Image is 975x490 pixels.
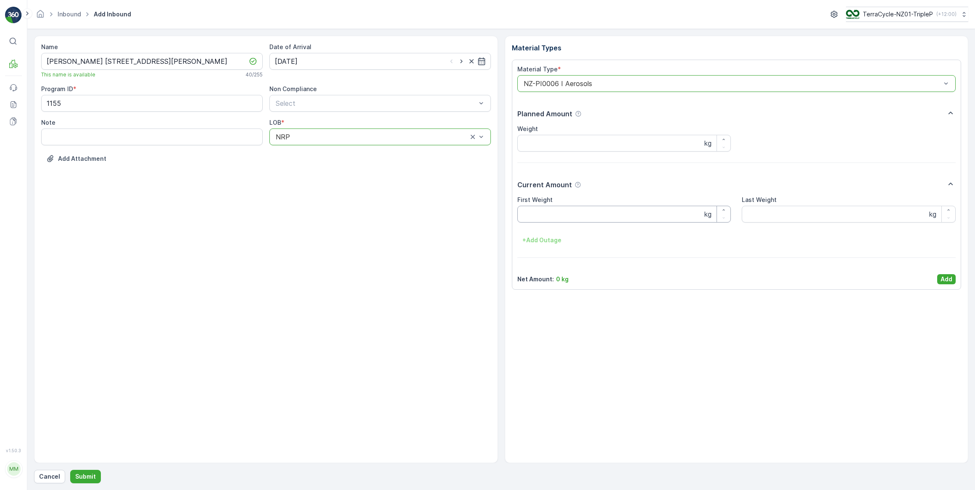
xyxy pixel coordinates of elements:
label: Date of Arrival [269,43,311,50]
span: - [44,165,47,173]
p: TerraCycle-NZ01-TripleP [863,10,933,18]
span: 30 [49,152,57,159]
p: + Add Outage [522,236,561,244]
span: 30 [47,179,55,186]
label: Last Weight [742,196,777,203]
div: MM [7,462,21,476]
label: Weight [517,125,538,132]
span: Name : [7,138,28,145]
button: +Add Outage [517,233,567,247]
span: Asset Type : [7,193,45,200]
button: MM [5,455,22,483]
p: Material Types [512,43,962,53]
p: Current Amount [517,180,572,190]
div: Help Tooltip Icon [574,181,581,188]
span: Material : [7,207,36,214]
span: Net Weight : [7,165,44,173]
label: LOB [269,119,281,126]
p: Cancel [39,472,60,481]
label: Note [41,119,55,126]
p: kg [704,209,711,219]
p: 40 / 255 [245,71,263,78]
button: TerraCycle-NZ01-TripleP(+12:00) [846,7,968,22]
p: Planned Amount [517,109,572,119]
button: Cancel [34,470,65,483]
p: Pallet_NZ01 #501 [459,7,515,17]
label: Material Type [517,66,558,73]
a: Homepage [36,13,45,20]
span: v 1.50.3 [5,448,22,453]
div: Help Tooltip Icon [575,110,582,117]
p: Add [941,275,952,283]
img: TC_7kpGtVS.png [846,10,859,19]
label: First Weight [517,196,553,203]
label: Program ID [41,85,73,92]
p: 0 kg [556,275,569,283]
button: Add [937,274,956,284]
p: Select [276,98,476,108]
p: Add Attachment [58,155,106,163]
span: NZ-PI0007 I Razors [36,207,92,214]
span: Tare Weight : [7,179,47,186]
p: kg [929,209,936,219]
label: Non Compliance [269,85,317,92]
a: Inbound [58,10,81,18]
input: dd/mm/yyyy [269,53,491,70]
img: logo [5,7,22,24]
p: ( +12:00 ) [936,11,957,18]
span: Pallet [45,193,61,200]
p: Net Amount : [517,275,554,283]
p: Submit [75,472,96,481]
span: Add Inbound [92,10,133,18]
span: Pallet_NZ01 #501 [28,138,76,145]
button: Submit [70,470,101,483]
span: Total Weight : [7,152,49,159]
button: Upload File [41,152,111,165]
p: kg [704,138,711,148]
label: Name [41,43,58,50]
span: This name is available [41,71,95,78]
